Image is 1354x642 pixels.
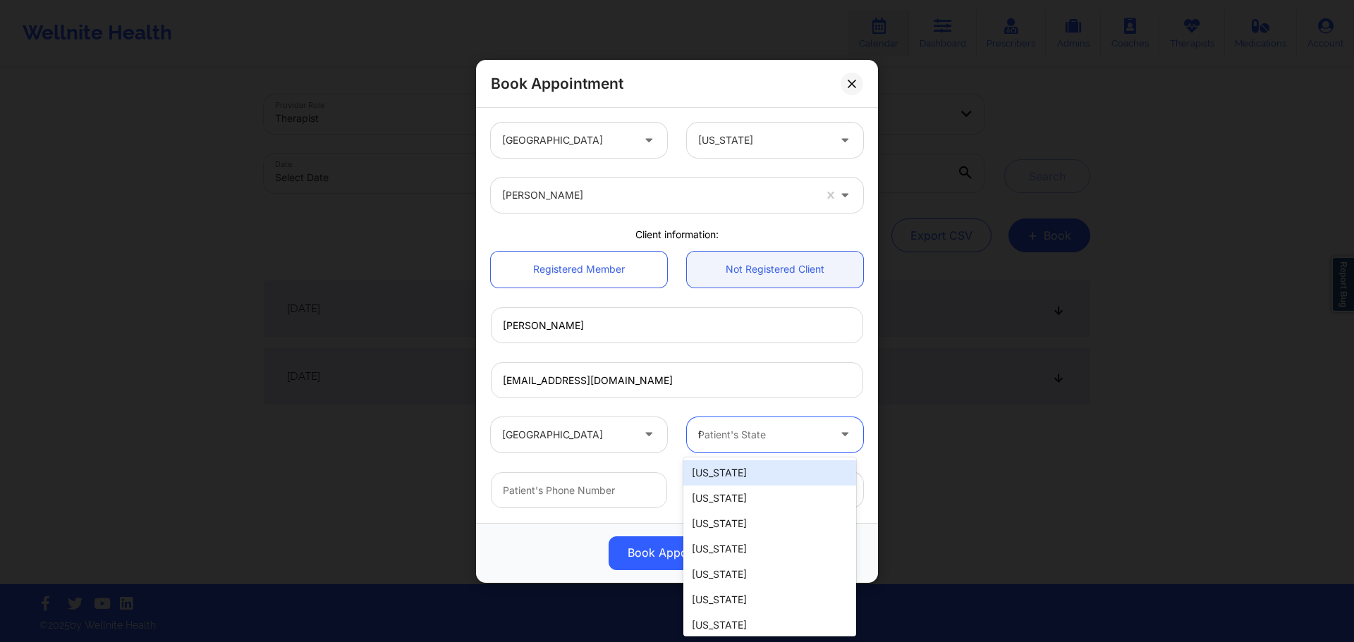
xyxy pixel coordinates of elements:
div: [PERSON_NAME] [502,178,814,213]
a: Registered Member [491,251,667,287]
a: Not Registered Client [687,251,863,287]
div: [US_STATE] [683,562,856,587]
div: [US_STATE] [683,486,856,511]
input: Patient's Phone Number [491,471,667,507]
h2: Book Appointment [491,74,623,93]
div: [US_STATE] [683,511,856,536]
input: Patient's Email [491,362,863,397]
div: [US_STATE] [683,460,856,486]
div: [US_STATE] [683,612,856,638]
div: Client information: [481,228,873,242]
input: Enter Patient's Full Name [491,307,863,342]
div: [US_STATE] [683,536,856,562]
button: Book Appointment [609,536,745,569]
div: [US_STATE] [698,123,828,158]
div: [GEOGRAPHIC_DATA] [502,416,632,452]
div: [US_STATE] [683,587,856,612]
div: [GEOGRAPHIC_DATA] [502,123,632,158]
div: Appointment information: [481,521,873,536]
